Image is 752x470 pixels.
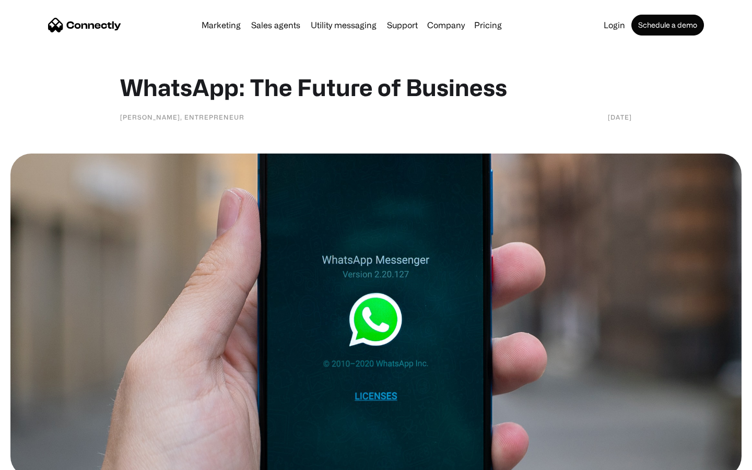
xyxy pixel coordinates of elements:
div: [PERSON_NAME], Entrepreneur [120,112,244,122]
a: Login [600,21,629,29]
a: Utility messaging [307,21,381,29]
a: home [48,17,121,33]
div: [DATE] [608,112,632,122]
a: Marketing [197,21,245,29]
aside: Language selected: English [10,452,63,466]
a: Support [383,21,422,29]
a: Pricing [470,21,506,29]
a: Sales agents [247,21,304,29]
a: Schedule a demo [631,15,704,36]
div: Company [424,18,468,32]
h1: WhatsApp: The Future of Business [120,73,632,101]
div: Company [427,18,465,32]
ul: Language list [21,452,63,466]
